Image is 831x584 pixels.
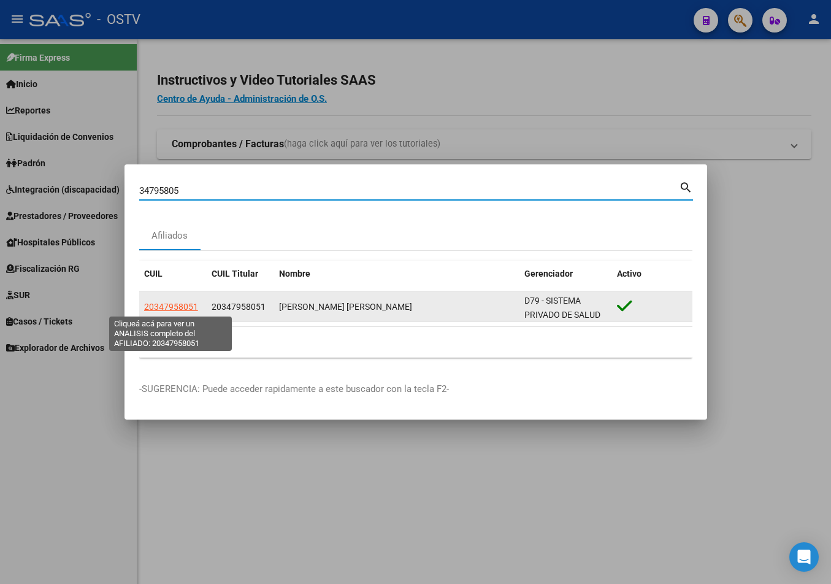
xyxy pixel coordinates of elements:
div: [PERSON_NAME] [PERSON_NAME] [279,300,515,314]
mat-icon: search [679,179,693,194]
datatable-header-cell: Activo [612,261,692,287]
span: Nombre [279,269,310,279]
datatable-header-cell: CUIL Titular [207,261,274,287]
div: Open Intercom Messenger [789,542,819,572]
span: Activo [617,269,641,279]
span: 20347958051 [212,302,266,312]
span: 20347958051 [144,302,198,312]
span: D79 - SISTEMA PRIVADO DE SALUD S.A (Medicenter) [524,296,600,334]
span: CUIL Titular [212,269,258,279]
div: 1 total [139,327,692,358]
p: -SUGERENCIA: Puede acceder rapidamente a este buscador con la tecla F2- [139,382,692,396]
datatable-header-cell: Nombre [274,261,519,287]
datatable-header-cell: Gerenciador [519,261,612,287]
span: Gerenciador [524,269,573,279]
div: Afiliados [151,229,188,243]
span: CUIL [144,269,163,279]
datatable-header-cell: CUIL [139,261,207,287]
